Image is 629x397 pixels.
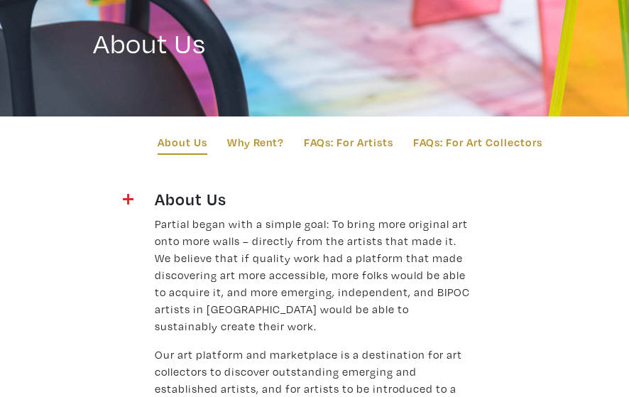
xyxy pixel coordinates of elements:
a: FAQs: For Artists [304,134,393,151]
a: Why Rent? [227,134,284,151]
img: plus.svg [123,194,133,205]
a: FAQs: For Art Collectors [413,134,542,151]
a: About Us [158,134,207,155]
h4: About Us [155,189,474,210]
p: Partial began with a simple goal: To bring more original art onto more walls – directly from the ... [155,215,474,335]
